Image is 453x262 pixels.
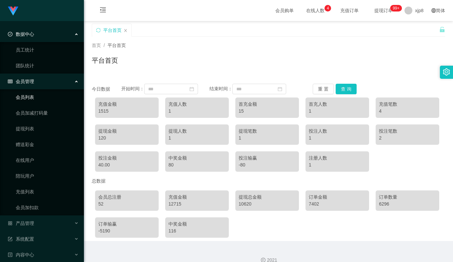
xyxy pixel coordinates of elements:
div: 首充人数 [309,101,366,108]
div: 充值笔数 [379,101,436,108]
a: 员工统计 [16,43,79,56]
button: 重 置 [313,84,334,94]
a: 提现列表 [16,122,79,135]
span: 内容中心 [8,252,34,257]
div: 充值人数 [168,101,226,108]
div: 投注金额 [98,155,155,162]
span: / [104,43,105,48]
a: 充值列表 [16,185,79,198]
span: 开始时间： [121,86,144,91]
sup: 236 [390,5,402,11]
div: 120 [98,135,155,142]
i: 图标: calendar [278,87,282,91]
span: 充值订单 [337,8,362,13]
div: 充值金额 [168,194,226,201]
div: 12715 [168,201,226,207]
div: 提现人数 [168,128,226,135]
div: 投注输赢 [239,155,296,162]
div: 1515 [98,108,155,115]
sup: 4 [325,5,331,11]
span: 产品管理 [8,221,34,226]
div: 投注笔数 [379,128,436,135]
div: 2 [379,135,436,142]
div: 1 [168,135,226,142]
a: 会员列表 [16,91,79,104]
span: 数据中心 [8,32,34,37]
div: 1 [309,135,366,142]
div: 提现金额 [98,128,155,135]
span: 结束时间： [209,86,232,91]
img: logo.9652507e.png [8,7,18,16]
div: -5190 [98,228,155,234]
div: 80 [168,162,226,168]
div: 平台首页 [103,24,122,36]
i: 图标: table [8,79,12,84]
span: 会员管理 [8,79,34,84]
div: -80 [239,162,296,168]
i: 图标: unlock [439,27,445,33]
a: 会员加减打码量 [16,106,79,120]
div: 充值金额 [98,101,155,108]
button: 查 询 [336,84,357,94]
i: 图标: menu-fold [92,0,114,21]
a: 陪玩用户 [16,169,79,183]
div: 1 [239,135,296,142]
span: 系统配置 [8,236,34,242]
div: 提现总金额 [239,194,296,201]
h1: 平台首页 [92,55,118,65]
div: 10620 [239,201,296,207]
span: 平台首页 [108,43,126,48]
div: 中奖金额 [168,155,226,162]
div: 订单金额 [309,194,366,201]
div: 订单输赢 [98,221,155,228]
div: 会员总注册 [98,194,155,201]
a: 赠送彩金 [16,138,79,151]
div: 首充金额 [239,101,296,108]
span: 提现订单 [371,8,396,13]
i: 图标: check-circle-o [8,32,12,36]
div: 52 [98,201,155,207]
span: 在线人数 [303,8,328,13]
div: 1 [309,108,366,115]
i: 图标: setting [443,68,450,76]
div: 今日数据 [92,86,121,93]
div: 40.00 [98,162,155,168]
div: 6296 [379,201,436,207]
a: 会员加扣款 [16,201,79,214]
i: 图标: calendar [189,87,194,91]
i: 图标: sync [96,28,101,33]
div: 7402 [309,201,366,207]
div: 15 [239,108,296,115]
div: 116 [168,228,226,234]
div: 订单数量 [379,194,436,201]
div: 总数据 [92,175,445,187]
div: 投注人数 [309,128,366,135]
div: 1 [168,108,226,115]
i: 图标: close [124,29,128,33]
i: 图标: profile [8,252,12,257]
i: 图标: form [8,237,12,241]
i: 图标: appstore-o [8,221,12,226]
div: 提现笔数 [239,128,296,135]
a: 在线用户 [16,154,79,167]
div: 中奖金额 [168,221,226,228]
span: 首页 [92,43,101,48]
div: 4 [379,108,436,115]
a: 团队统计 [16,59,79,72]
div: 注册人数 [309,155,366,162]
div: 1 [309,162,366,168]
p: 4 [327,5,329,11]
i: 图标: global [431,8,436,13]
